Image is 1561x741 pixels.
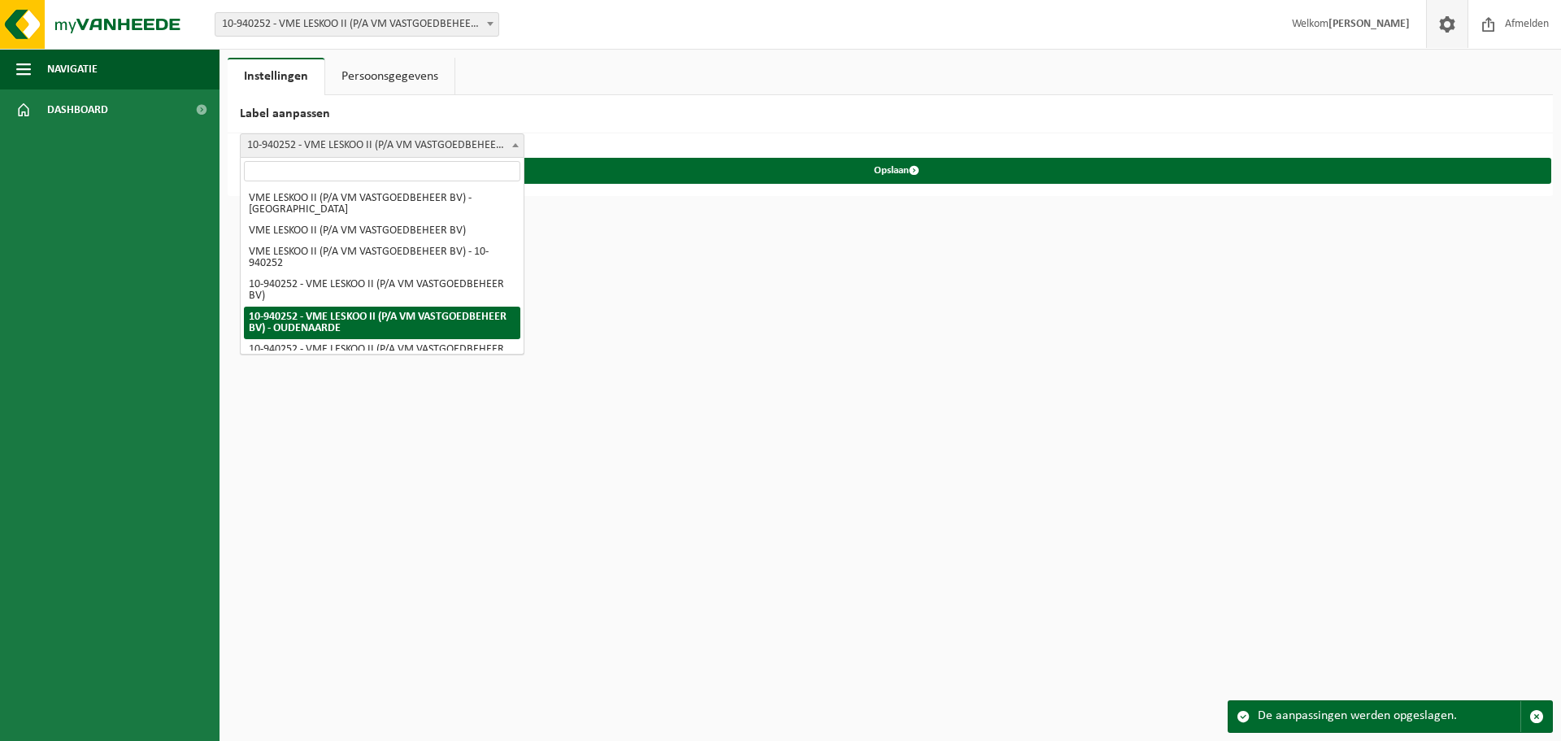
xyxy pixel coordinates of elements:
[215,13,498,36] span: 10-940252 - VME LESKOO II (P/A VM VASTGOEDBEHEER BV) - OUDENAARDE
[244,188,520,220] li: VME LESKOO II (P/A VM VASTGOEDBEHEER BV) - [GEOGRAPHIC_DATA]
[244,339,520,372] li: 10-940252 - VME LESKOO II (P/A VM VASTGOEDBEHEER BV) - 9700 [STREET_ADDRESS]
[240,133,524,158] span: 10-940252 - VME LESKOO II (P/A VM VASTGOEDBEHEER BV) - OUDENAARDE
[47,49,98,89] span: Navigatie
[325,58,454,95] a: Persoonsgegevens
[228,95,1553,133] h2: Label aanpassen
[241,134,524,157] span: 10-940252 - VME LESKOO II (P/A VM VASTGOEDBEHEER BV) - OUDENAARDE
[244,274,520,307] li: 10-940252 - VME LESKOO II (P/A VM VASTGOEDBEHEER BV)
[244,307,520,339] li: 10-940252 - VME LESKOO II (P/A VM VASTGOEDBEHEER BV) - OUDENAARDE
[215,12,499,37] span: 10-940252 - VME LESKOO II (P/A VM VASTGOEDBEHEER BV) - OUDENAARDE
[47,89,108,130] span: Dashboard
[244,242,520,274] li: VME LESKOO II (P/A VM VASTGOEDBEHEER BV) - 10-940252
[1328,18,1410,30] strong: [PERSON_NAME]
[228,58,324,95] a: Instellingen
[244,220,520,242] li: VME LESKOO II (P/A VM VASTGOEDBEHEER BV)
[241,158,1551,184] button: Opslaan
[1258,701,1520,732] div: De aanpassingen werden opgeslagen.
